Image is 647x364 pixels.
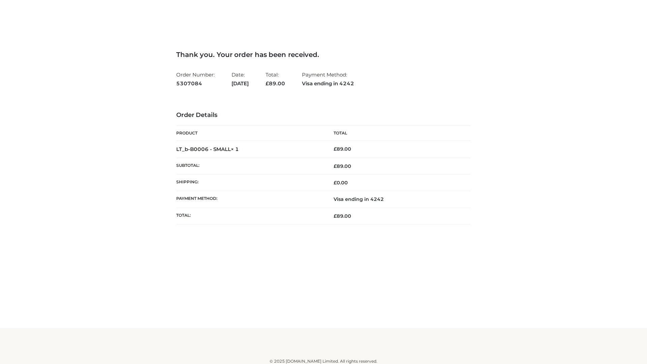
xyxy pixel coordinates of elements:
strong: [DATE] [232,79,249,88]
li: Order Number: [176,69,215,89]
span: 89.00 [334,213,351,219]
th: Product [176,126,323,141]
li: Date: [232,69,249,89]
span: £ [334,163,337,169]
bdi: 89.00 [334,146,351,152]
span: £ [334,146,337,152]
li: Total: [266,69,285,89]
span: £ [334,213,337,219]
span: 89.00 [266,80,285,87]
td: Visa ending in 4242 [323,191,471,208]
span: 89.00 [334,163,351,169]
span: £ [334,180,337,186]
strong: LT_b-B0006 - SMALL [176,146,239,152]
li: Payment Method: [302,69,354,89]
h3: Order Details [176,112,471,119]
strong: Visa ending in 4242 [302,79,354,88]
th: Total [323,126,471,141]
h3: Thank you. Your order has been received. [176,51,471,59]
bdi: 0.00 [334,180,348,186]
th: Payment method: [176,191,323,208]
th: Subtotal: [176,158,323,174]
th: Shipping: [176,175,323,191]
span: £ [266,80,269,87]
strong: × 1 [231,146,239,152]
strong: 5307084 [176,79,215,88]
th: Total: [176,208,323,224]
